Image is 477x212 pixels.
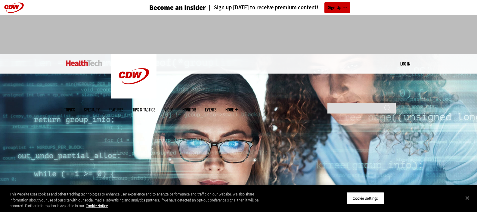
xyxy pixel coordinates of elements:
h3: Become an Insider [149,4,206,11]
button: Cookie Settings [346,192,384,204]
button: Close [461,191,474,204]
div: User menu [400,61,410,67]
iframe: advertisement [129,21,348,48]
a: Become an Insider [127,4,206,11]
a: Tips & Tactics [132,108,155,112]
a: MonITor [182,108,196,112]
a: More information about your privacy [86,203,108,208]
a: Sign Up [324,2,350,13]
img: Home [66,60,102,66]
img: Home [111,54,156,98]
a: Video [164,108,173,112]
a: Sign up [DATE] to receive premium content! [206,5,318,11]
a: Features [109,108,123,112]
span: Specialty [84,108,100,112]
span: More [225,108,238,112]
div: This website uses cookies and other tracking technologies to enhance user experience and to analy... [10,191,262,209]
span: Topics [64,108,75,112]
a: CDW [111,94,156,100]
a: Events [205,108,216,112]
a: Log in [400,61,410,66]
